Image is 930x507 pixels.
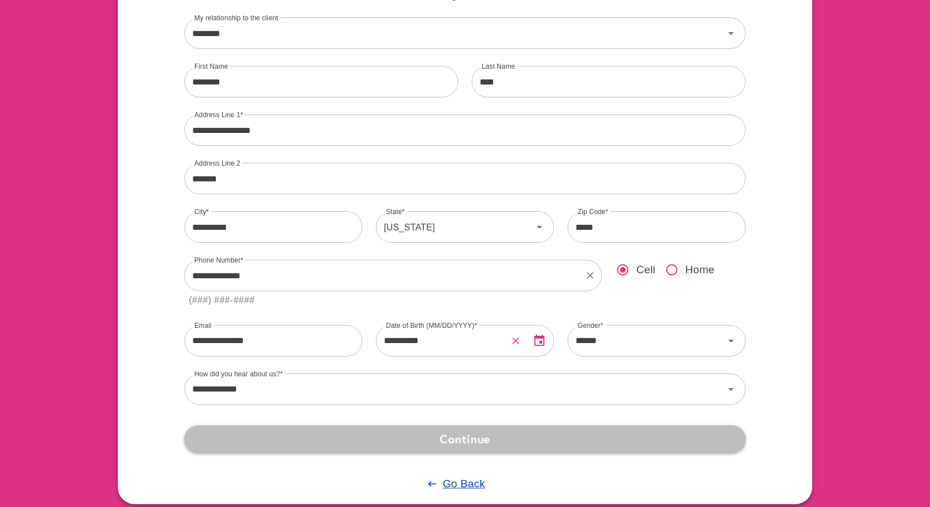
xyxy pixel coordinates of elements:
button: Open Date Picker [526,327,553,354]
svg: Icon [724,334,738,348]
div: [US_STATE] [376,211,533,243]
svg: Icon [724,26,738,40]
button: Clear [508,333,523,348]
span: Home [685,262,715,278]
svg: Icon [724,383,738,396]
svg: Icon [533,220,546,234]
div: (###) ###-#### [189,293,255,308]
u: Go Back [442,478,485,490]
span: Cell [636,262,656,278]
button: Continue [184,425,746,452]
span: Continue [193,429,737,449]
